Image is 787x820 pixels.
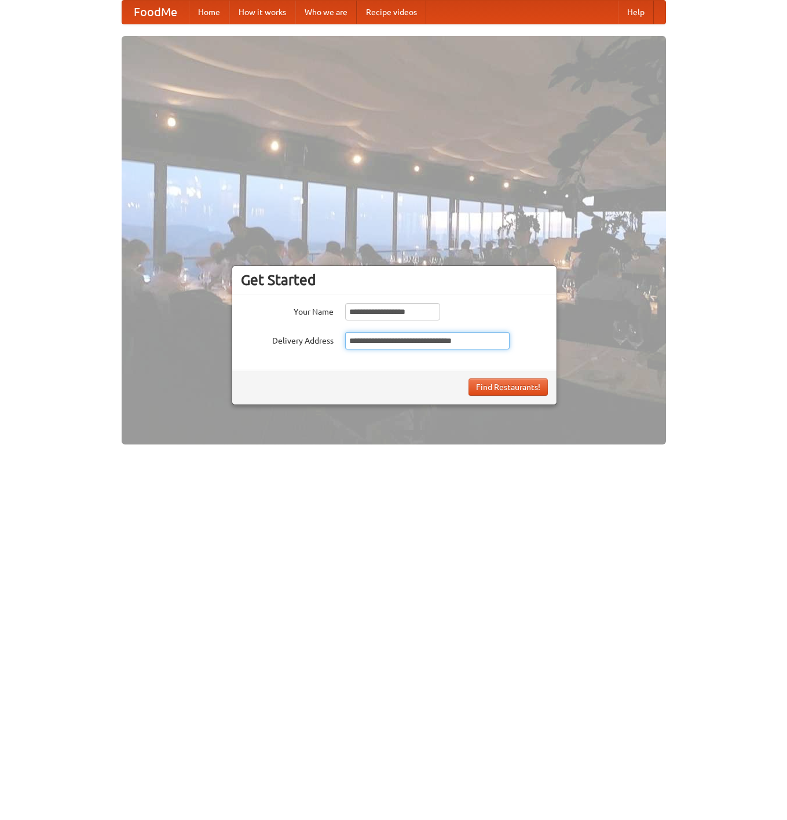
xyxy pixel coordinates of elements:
label: Your Name [241,303,334,318]
a: Home [189,1,229,24]
button: Find Restaurants! [468,378,548,396]
h3: Get Started [241,271,548,289]
a: Help [618,1,654,24]
a: Recipe videos [357,1,426,24]
a: How it works [229,1,295,24]
a: Who we are [295,1,357,24]
label: Delivery Address [241,332,334,347]
a: FoodMe [122,1,189,24]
